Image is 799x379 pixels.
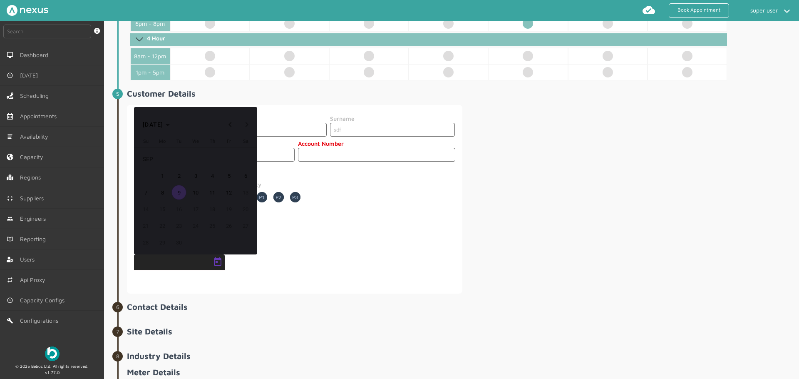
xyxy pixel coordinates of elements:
[188,168,203,183] span: 3
[188,185,203,200] span: 10
[137,217,154,234] button: September 21, 2025
[192,139,199,144] span: We
[155,168,170,183] span: 1
[155,218,170,233] span: 22
[154,167,171,184] button: September 1, 2025
[155,202,170,217] span: 15
[137,184,154,201] button: September 7, 2025
[137,151,254,167] td: SEP
[238,218,253,233] span: 27
[221,184,237,201] button: September 12, 2025
[155,185,170,200] span: 8
[171,235,186,250] span: 30
[188,218,203,233] span: 24
[154,201,171,217] button: September 15, 2025
[187,167,204,184] button: September 3, 2025
[205,202,220,217] span: 18
[171,234,187,251] button: September 30, 2025
[171,218,186,233] span: 23
[204,217,221,234] button: September 25, 2025
[221,218,236,233] span: 26
[143,139,149,144] span: Su
[154,234,171,251] button: September 29, 2025
[237,184,254,201] button: September 13, 2025
[221,168,236,183] span: 5
[205,185,220,200] span: 11
[187,184,204,201] button: September 10, 2025
[187,217,204,234] button: September 24, 2025
[138,218,153,233] span: 21
[237,201,254,217] button: September 20, 2025
[155,235,170,250] span: 29
[210,139,215,144] span: Th
[171,167,187,184] button: September 2, 2025
[205,218,220,233] span: 25
[237,167,254,184] button: September 6, 2025
[139,117,173,132] button: Choose month and year
[154,184,171,201] button: September 8, 2025
[222,116,238,133] button: Previous month
[221,217,237,234] button: September 26, 2025
[159,139,166,144] span: Mo
[188,202,203,217] span: 17
[154,217,171,234] button: September 22, 2025
[171,202,186,217] span: 16
[176,139,181,144] span: Tu
[227,139,231,144] span: Fr
[221,201,237,217] button: September 19, 2025
[238,185,253,200] span: 13
[243,139,248,144] span: Sa
[187,201,204,217] button: September 17, 2025
[238,202,253,217] span: 20
[171,185,186,200] span: 9
[137,201,154,217] button: September 14, 2025
[238,168,253,183] span: 6
[138,202,153,217] span: 14
[171,168,186,183] span: 2
[138,235,153,250] span: 28
[221,167,237,184] button: September 5, 2025
[204,167,221,184] button: September 4, 2025
[221,202,236,217] span: 19
[221,185,236,200] span: 12
[171,184,187,201] button: September 9, 2025
[205,168,220,183] span: 4
[138,185,153,200] span: 7
[204,201,221,217] button: September 18, 2025
[171,217,187,234] button: September 23, 2025
[171,201,187,217] button: September 16, 2025
[143,121,164,128] span: [DATE]
[204,184,221,201] button: September 11, 2025
[137,234,154,251] button: September 28, 2025
[237,217,254,234] button: September 27, 2025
